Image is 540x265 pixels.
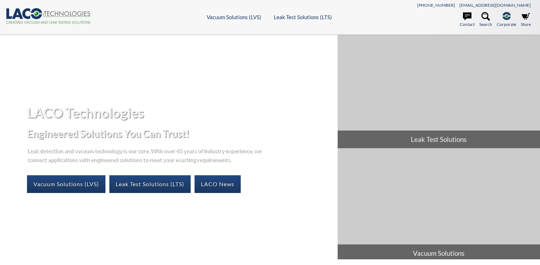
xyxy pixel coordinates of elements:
[109,175,191,193] a: Leak Test Solutions (LTS)
[338,149,540,262] a: Vacuum Solutions
[338,35,540,148] a: Leak Test Solutions
[479,12,492,28] a: Search
[497,21,516,28] span: Corporate
[195,175,241,193] a: LACO News
[207,14,261,20] a: Vacuum Solutions (LVS)
[274,14,332,20] a: Leak Test Solutions (LTS)
[27,104,332,121] h1: LACO Technologies
[521,12,531,28] a: Store
[27,127,332,140] h2: Engineered Solutions You Can Trust!
[338,131,540,148] span: Leak Test Solutions
[417,2,455,8] a: [PHONE_NUMBER]
[338,244,540,262] span: Vacuum Solutions
[460,12,475,28] a: Contact
[459,2,531,8] a: [EMAIL_ADDRESS][DOMAIN_NAME]
[27,175,105,193] a: Vacuum Solutions (LVS)
[27,146,265,164] p: Leak detection and vacuum technology is our core. With over 45 years of industry experience, we c...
